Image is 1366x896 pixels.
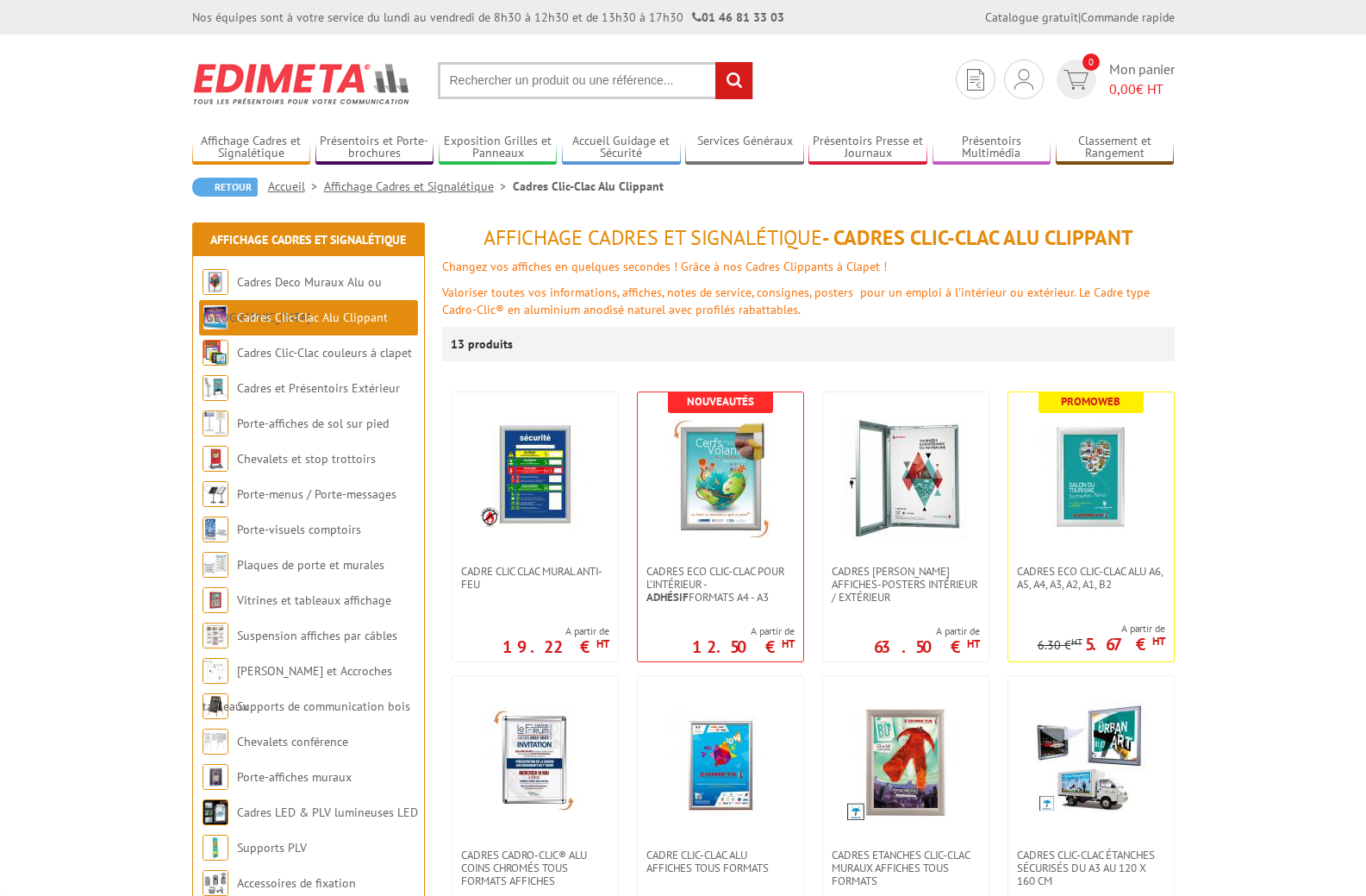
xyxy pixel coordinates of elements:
[237,628,397,643] a: Suspension affiches par câbles
[874,624,980,638] span: A partir de
[203,446,228,472] img: Chevalets et stop trottoirs
[823,849,989,887] a: Cadres Etanches Clic-Clac muraux affiches tous formats
[438,62,753,99] input: Rechercher un produit ou une référence...
[203,663,392,714] a: [PERSON_NAME] et Accroches tableaux
[1071,636,1082,648] sup: HT
[782,636,795,651] sup: HT
[203,658,228,684] img: Cimaises et Accroches tableaux
[687,394,754,409] b: Nouveautés
[985,9,1078,25] a: Catalogue gratuit
[596,636,609,651] sup: HT
[1031,418,1151,539] img: Cadres Eco Clic-Clac alu A6, A5, A4, A3, A2, A1, B2
[315,134,434,162] a: Présentoirs et Porte-brochures
[874,642,980,652] p: 63.50 €
[845,702,966,823] img: Cadres Etanches Clic-Clac muraux affiches tous formats
[192,52,412,116] img: Edimeta
[237,380,400,396] a: Cadres et Présentoirs Extérieur
[1082,53,1100,71] span: 0
[237,557,384,573] a: Plaques de porte et murales
[1008,849,1174,887] a: Cadres Clic-Clac Étanches Sécurisés du A3 au 120 x 160 cm
[203,410,228,436] img: Porte-affiches de sol sur pied
[1052,60,1175,99] a: devis rapide 0 Mon panier 0,00€ HT
[1017,849,1165,887] span: Cadres Clic-Clac Étanches Sécurisés du A3 au 120 x 160 cm
[324,179,513,194] a: Affichage Cadres et Signalétique
[692,624,795,638] span: A partir de
[932,134,1051,162] a: Présentoirs Multimédia
[237,840,307,855] a: Supports PLV
[502,624,609,638] span: A partir de
[442,259,887,274] font: Changez vos affiches en quelques secondes ! Grâce à nos Cadres Clippants à Clapet !
[203,870,228,896] img: Accessoires de fixation
[203,340,228,366] img: Cadres Clic-Clac couleurs à clapet
[685,134,804,162] a: Services Généraux
[562,134,681,162] a: Accueil Guidage et Sécurité
[692,9,784,25] strong: 01 46 81 33 03
[646,590,689,605] strong: Adhésif
[442,227,1175,249] h1: - Cadres Clic-Clac Alu Clippant
[646,849,795,874] span: Cadre Clic-Clac Alu affiches tous formats
[660,418,781,539] img: Cadres Eco Clic-Clac pour l'intérieur - <strong>Adhésif</strong> formats A4 - A3
[237,734,348,749] a: Chevalets conférence
[1017,565,1165,591] span: Cadres Eco Clic-Clac alu A6, A5, A4, A3, A2, A1, B2
[1063,70,1088,90] img: devis rapide
[203,623,228,649] img: Suspension affiches par câbles
[237,769,352,785] a: Porte-affiches muraux
[461,849,609,887] span: Cadres Cadro-Clic® Alu coins chromés tous formats affiches
[1008,565,1174,591] a: Cadres Eco Clic-Clac alu A6, A5, A4, A3, A2, A1, B2
[1014,69,1033,90] img: devis rapide
[452,849,618,887] a: Cadres Cadro-Clic® Alu coins chromés tous formats affiches
[832,565,980,604] span: Cadres [PERSON_NAME] affiches-posters intérieur / extérieur
[646,565,795,604] span: Cadres Eco Clic-Clac pour l'intérieur - formats A4 - A3
[692,642,795,652] p: 12.50 €
[203,269,228,295] img: Cadres Deco Muraux Alu ou Bois
[823,565,989,604] a: Cadres [PERSON_NAME] affiches-posters intérieur / extérieur
[1152,634,1165,649] sup: HT
[967,69,984,91] img: devis rapide
[203,764,228,790] img: Porte-affiches muraux
[237,486,396,502] a: Porte-menus / Porte-messages
[203,517,228,542] img: Porte-visuels comptoirs
[237,875,356,891] a: Accessoires de fixation
[203,552,228,578] img: Plaques de porte et murales
[439,134,558,162] a: Exposition Grilles et Panneaux
[192,134,311,162] a: Affichage Cadres et Signalétique
[660,702,781,823] img: Cadre Clic-Clac Alu affiches tous formats
[237,805,418,820] a: Cadres LED & PLV lumineuses LED
[210,232,406,247] a: Affichage Cadres et Signalétique
[845,418,966,539] img: Cadres vitrines affiches-posters intérieur / extérieur
[203,799,228,825] img: Cadres LED & PLV lumineuses LED
[638,849,803,874] a: Cadre Clic-Clac Alu affiches tous formats
[967,636,980,651] sup: HT
[1038,639,1082,652] p: 6.30 €
[1038,622,1165,636] span: A partir de
[1109,60,1175,99] span: Mon panier
[192,9,784,26] div: Nos équipes sont à votre service du lundi au vendredi de 8h30 à 12h30 et de 13h30 à 17h30
[1109,79,1175,99] span: € HT
[192,178,258,197] a: Retour
[1035,702,1147,814] img: Cadres Clic-Clac Étanches Sécurisés du A3 au 120 x 160 cm
[483,224,822,251] span: Affichage Cadres et Signalétique
[1061,394,1120,409] b: Promoweb
[475,702,596,823] img: Cadres Cadro-Clic® Alu coins chromés tous formats affiches
[203,481,228,507] img: Porte-menus / Porte-messages
[985,9,1175,26] div: |
[479,418,591,530] img: Cadre CLIC CLAC Mural ANTI-FEU
[513,178,664,195] li: Cadres Clic-Clac Alu Clippant
[442,285,1150,317] font: Valoriser toutes vos informations, affiches, notes de service, consignes, posters pour un emploi ...
[808,134,927,162] a: Présentoirs Presse et Journaux
[1056,134,1175,162] a: Classement et Rangement
[1081,9,1175,25] a: Commande rapide
[451,327,515,361] p: 13 produits
[237,416,389,431] a: Porte-affiches de sol sur pied
[203,587,228,613] img: Vitrines et tableaux affichage
[502,642,609,652] p: 19.22 €
[237,699,410,714] a: Supports de communication bois
[832,849,980,887] span: Cadres Etanches Clic-Clac muraux affiches tous formats
[237,345,412,360] a: Cadres Clic-Clac couleurs à clapet
[638,565,803,604] a: Cadres Eco Clic-Clac pour l'intérieur -Adhésifformats A4 - A3
[461,565,609,591] span: Cadre CLIC CLAC Mural ANTI-FEU
[203,729,228,755] img: Chevalets conférence
[452,565,618,591] a: Cadre CLIC CLAC Mural ANTI-FEU
[203,835,228,861] img: Supports PLV
[1109,80,1136,97] span: 0,00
